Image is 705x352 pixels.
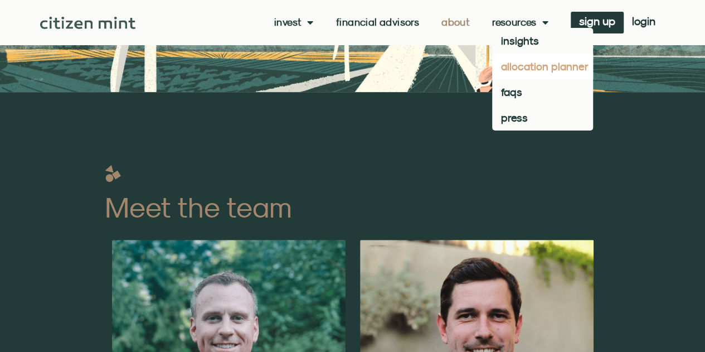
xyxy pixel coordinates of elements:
[492,28,593,54] a: insights
[492,17,548,28] a: Resources
[274,17,548,28] nav: Menu
[492,105,593,131] a: press
[441,17,470,28] a: About
[40,17,135,29] img: Citizen Mint
[492,54,593,79] a: allocation planner
[571,12,624,33] a: sign up
[105,193,601,221] h2: Meet the team
[632,17,655,25] span: login
[579,17,615,25] span: sign up
[624,12,664,33] a: login
[492,28,593,131] ul: Resources
[336,17,419,28] a: Financial Advisors
[274,17,314,28] a: Invest
[492,79,593,105] a: faqs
